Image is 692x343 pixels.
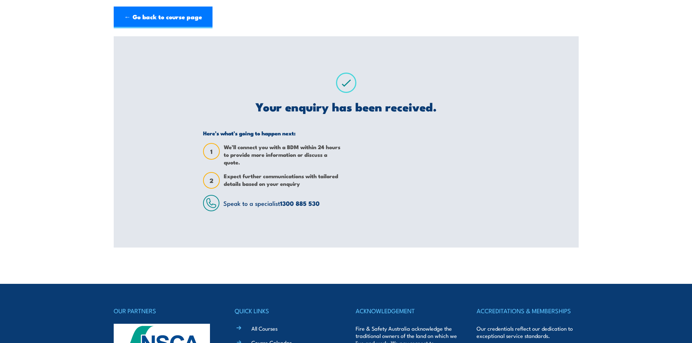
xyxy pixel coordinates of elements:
h4: ACKNOWLEDGEMENT [356,306,457,316]
h4: ACCREDITATIONS & MEMBERSHIPS [477,306,578,316]
span: Speak to a specialist [223,199,320,208]
p: Our credentials reflect our dedication to exceptional service standards. [477,325,578,339]
h4: QUICK LINKS [235,306,336,316]
a: ← Go back to course page [114,7,213,28]
h2: Your enquiry has been received. [203,101,489,111]
span: Expect further communications with tailored details based on your enquiry [224,172,341,189]
a: All Courses [251,324,278,332]
a: 1300 885 530 [280,199,320,208]
span: We’ll connect you with a BDM within 24 hours to provide more information or discuss a quote. [224,143,341,166]
h5: Here’s what’s going to happen next: [203,130,341,136]
h4: OUR PARTNERS [114,306,215,316]
span: 2 [204,177,219,184]
span: 1 [204,148,219,155]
